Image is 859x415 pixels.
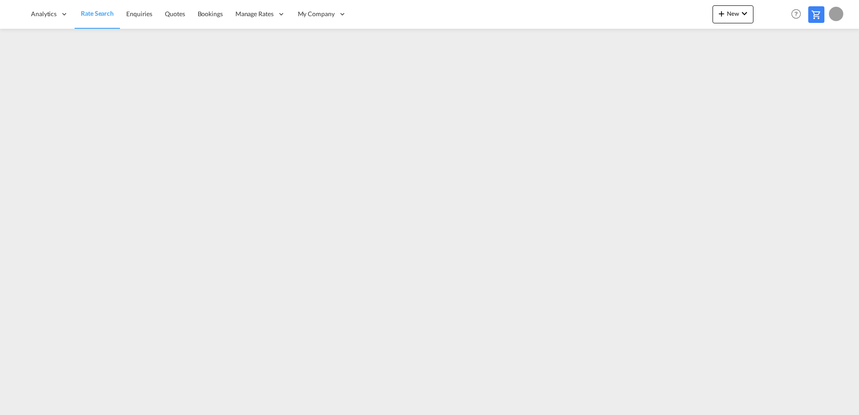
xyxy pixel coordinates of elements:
md-icon: icon-plus 400-fg [716,8,727,19]
span: Manage Rates [235,9,274,18]
span: My Company [298,9,335,18]
md-icon: icon-chevron-down [739,8,750,19]
button: icon-plus 400-fgNewicon-chevron-down [713,5,753,23]
span: Bookings [198,10,223,18]
span: Enquiries [126,10,152,18]
span: New [716,10,750,17]
span: Quotes [165,10,185,18]
span: Analytics [31,9,57,18]
span: Help [788,6,804,22]
span: Rate Search [81,9,114,17]
div: Help [788,6,808,22]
